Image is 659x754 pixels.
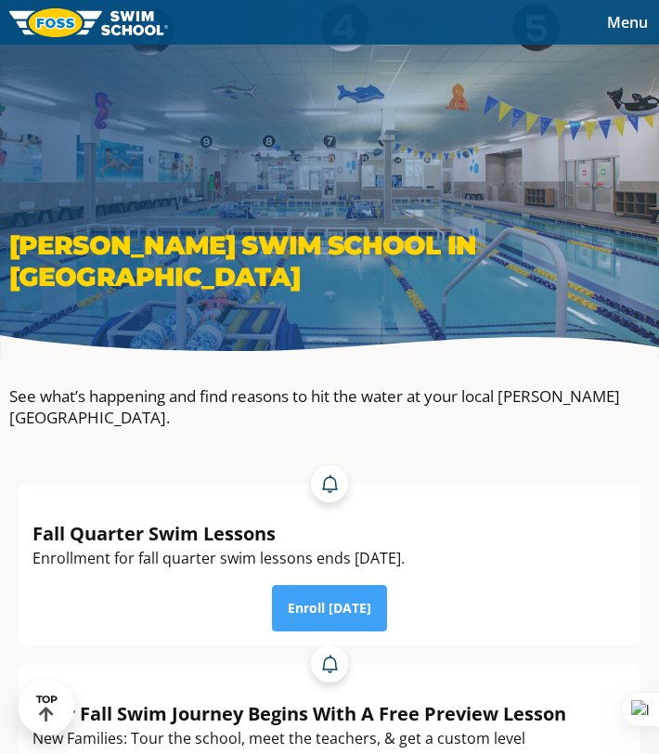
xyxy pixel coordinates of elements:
div: Your Fall Swim Journey Begins With A Free Preview Lesson [32,701,627,726]
div: Fall Quarter Swim Lessons [32,521,405,546]
button: Toggle navigation [596,8,659,36]
img: FOSS Swim School Logo [9,8,168,37]
a: Enroll [DATE] [272,585,387,631]
div: TOP [36,694,58,722]
div: Enrollment for fall quarter swim lessons ends [DATE]. [32,546,405,571]
span: Menu [607,12,648,32]
h1: [PERSON_NAME] Swim School in [GEOGRAPHIC_DATA] [9,229,650,292]
div: See what’s happening and find reasons to hit the water at your local [PERSON_NAME][GEOGRAPHIC_DATA]. [9,357,650,456]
